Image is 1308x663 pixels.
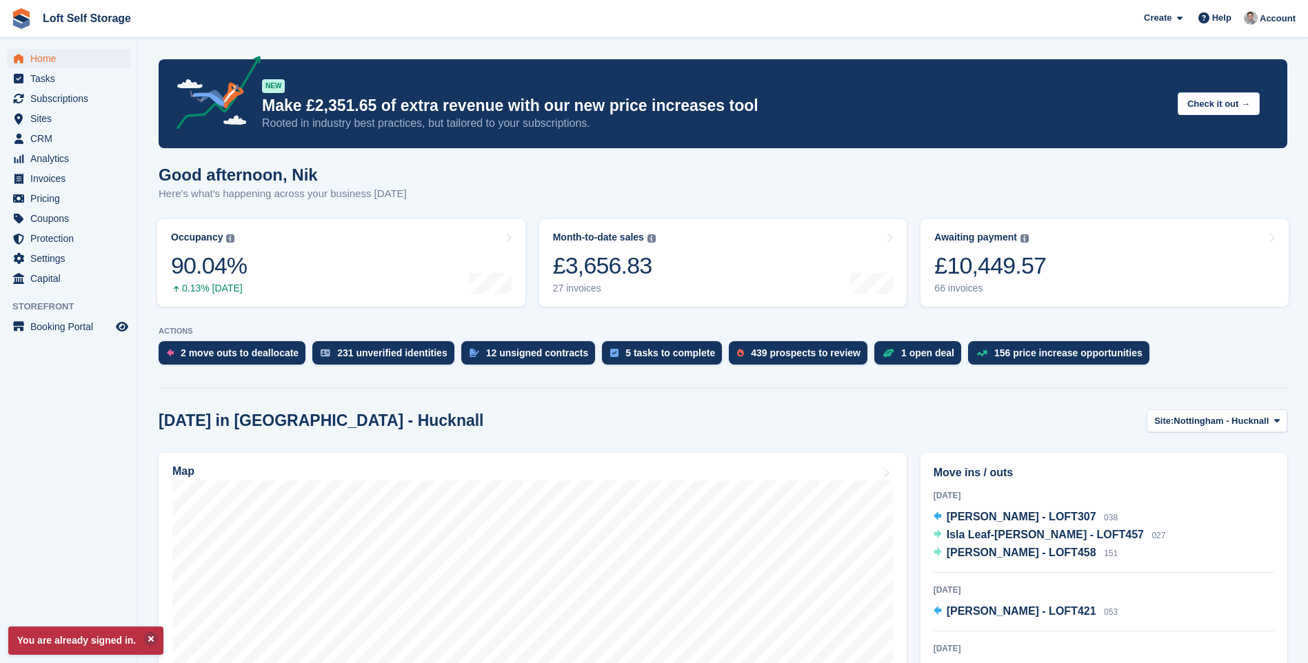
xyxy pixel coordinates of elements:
[1260,12,1296,25] span: Account
[30,317,113,336] span: Booking Portal
[321,349,330,357] img: verify_identity-adf6edd0f0f0b5bbfe63781bf79b02c33cf7c696d77639b501bdc392416b5a36.svg
[30,169,113,188] span: Invoices
[159,165,407,184] h1: Good afternoon, Nik
[167,349,174,357] img: move_outs_to_deallocate_icon-f764333ba52eb49d3ac5e1228854f67142a1ed5810a6f6cc68b1a99e826820c5.svg
[1144,11,1171,25] span: Create
[30,149,113,168] span: Analytics
[1244,11,1258,25] img: Nik Williams
[7,169,130,188] a: menu
[539,219,907,307] a: Month-to-date sales £3,656.83 27 invoices
[159,341,312,371] a: 2 move outs to deallocate
[1178,92,1260,115] button: Check it out →
[7,229,130,248] a: menu
[171,283,247,294] div: 0.13% [DATE]
[874,341,968,371] a: 1 open deal
[602,341,729,371] a: 5 tasks to complete
[729,341,874,371] a: 439 prospects to review
[934,232,1017,243] div: Awaiting payment
[553,283,656,294] div: 27 invoices
[30,189,113,208] span: Pricing
[1147,409,1287,432] button: Site: Nottingham - Hucknall
[737,349,744,357] img: prospect-51fa495bee0391a8d652442698ab0144808aea92771e9ea1ae160a38d050c398.svg
[159,186,407,202] p: Here's what's happening across your business [DATE]
[30,269,113,288] span: Capital
[7,89,130,108] a: menu
[1020,234,1029,243] img: icon-info-grey-7440780725fd019a000dd9b08b2336e03edf1995a4989e88bcd33f0948082b44.svg
[1174,414,1269,428] span: Nottingham - Hucknall
[114,318,130,335] a: Preview store
[934,283,1046,294] div: 66 invoices
[976,350,987,356] img: price_increase_opportunities-93ffe204e8149a01c8c9dc8f82e8f89637d9d84a8eef4429ea346261dce0b2c0.svg
[1151,531,1165,540] span: 027
[7,109,130,128] a: menu
[751,347,861,358] div: 439 prospects to review
[7,249,130,268] a: menu
[947,547,1096,558] span: [PERSON_NAME] - LOFT458
[1154,414,1174,428] span: Site:
[968,341,1156,371] a: 156 price increase opportunities
[461,341,603,371] a: 12 unsigned contracts
[470,349,479,357] img: contract_signature_icon-13c848040528278c33f63329250d36e43548de30e8caae1d1a13099fd9432cc5.svg
[1104,549,1118,558] span: 151
[934,603,1118,621] a: [PERSON_NAME] - LOFT421 053
[7,189,130,208] a: menu
[553,252,656,280] div: £3,656.83
[7,129,130,148] a: menu
[337,347,447,358] div: 231 unverified identities
[312,341,461,371] a: 231 unverified identities
[625,347,715,358] div: 5 tasks to complete
[11,8,32,29] img: stora-icon-8386f47178a22dfd0bd8f6a31ec36ba5ce8667c1dd55bd0f319d3a0aa187defe.svg
[7,149,130,168] a: menu
[226,234,234,243] img: icon-info-grey-7440780725fd019a000dd9b08b2336e03edf1995a4989e88bcd33f0948082b44.svg
[934,252,1046,280] div: £10,449.57
[159,411,484,430] h2: [DATE] in [GEOGRAPHIC_DATA] - Hucknall
[30,69,113,88] span: Tasks
[934,642,1274,655] div: [DATE]
[934,509,1118,527] a: [PERSON_NAME] - LOFT307 038
[934,489,1274,502] div: [DATE]
[262,116,1167,131] p: Rooted in industry best practices, but tailored to your subscriptions.
[262,96,1167,116] p: Make £2,351.65 of extra revenue with our new price increases tool
[171,252,247,280] div: 90.04%
[920,219,1289,307] a: Awaiting payment £10,449.57 66 invoices
[1212,11,1231,25] span: Help
[171,232,223,243] div: Occupancy
[934,465,1274,481] h2: Move ins / outs
[934,584,1274,596] div: [DATE]
[947,529,1144,540] span: Isla Leaf-[PERSON_NAME] - LOFT457
[30,89,113,108] span: Subscriptions
[947,511,1096,522] span: [PERSON_NAME] - LOFT307
[610,349,618,357] img: task-75834270c22a3079a89374b754ae025e5fb1db73e45f91037f5363f120a921f8.svg
[1104,607,1118,617] span: 053
[30,229,113,248] span: Protection
[165,56,261,134] img: price-adjustments-announcement-icon-8257ccfd72463d97f412b2fc003d46551f7dbcb40ab6d574587a9cd5c0d94...
[157,219,525,307] a: Occupancy 90.04% 0.13% [DATE]
[8,626,163,655] p: You are already signed in.
[7,209,130,228] a: menu
[883,348,894,358] img: deal-1b604bf984904fb50ccaf53a9ad4b4a5d6e5aea283cecdc64d6e3604feb123c2.svg
[7,269,130,288] a: menu
[7,49,130,68] a: menu
[901,347,954,358] div: 1 open deal
[934,527,1166,544] a: Isla Leaf-[PERSON_NAME] - LOFT457 027
[159,327,1287,336] p: ACTIONS
[30,209,113,228] span: Coupons
[30,129,113,148] span: CRM
[7,69,130,88] a: menu
[934,544,1118,562] a: [PERSON_NAME] - LOFT458 151
[1104,513,1118,522] span: 038
[30,109,113,128] span: Sites
[947,605,1096,617] span: [PERSON_NAME] - LOFT421
[37,7,137,30] a: Loft Self Storage
[647,234,656,243] img: icon-info-grey-7440780725fd019a000dd9b08b2336e03edf1995a4989e88bcd33f0948082b44.svg
[7,317,130,336] a: menu
[553,232,644,243] div: Month-to-date sales
[12,300,137,314] span: Storefront
[30,49,113,68] span: Home
[172,465,194,478] h2: Map
[262,79,285,93] div: NEW
[30,249,113,268] span: Settings
[181,347,299,358] div: 2 move outs to deallocate
[994,347,1143,358] div: 156 price increase opportunities
[486,347,589,358] div: 12 unsigned contracts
